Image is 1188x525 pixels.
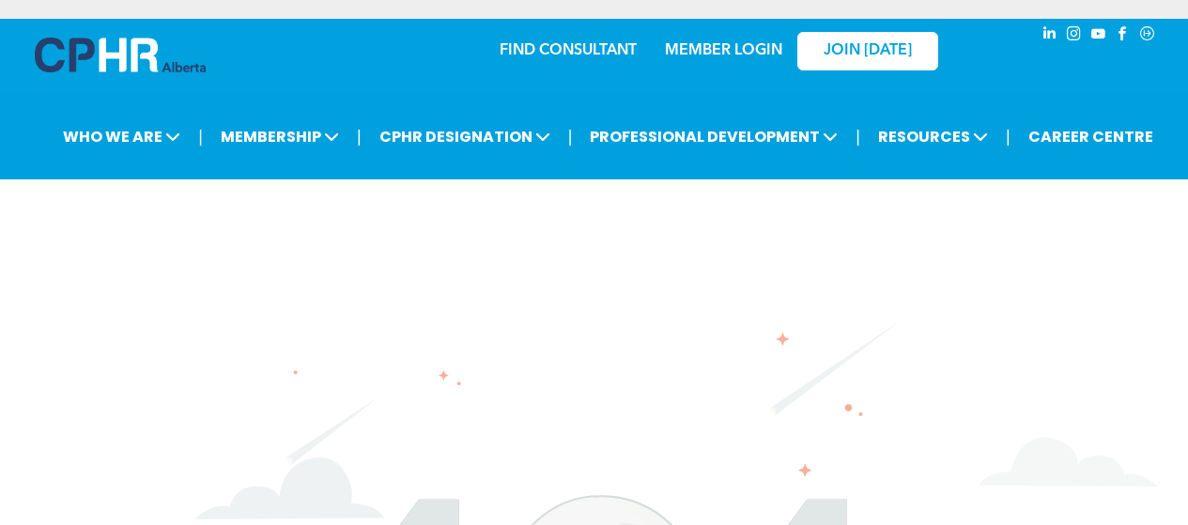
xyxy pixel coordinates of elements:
[374,119,556,154] span: CPHR DESIGNATION
[1113,23,1134,49] a: facebook
[1088,23,1109,49] a: youtube
[1064,23,1085,49] a: instagram
[198,117,203,156] li: |
[872,119,994,154] span: RESOURCES
[1023,119,1159,154] a: CAREER CENTRE
[797,32,938,70] a: JOIN [DATE]
[1040,23,1060,49] a: linkedin
[500,43,637,58] a: FIND CONSULTANT
[1006,117,1011,156] li: |
[215,119,345,154] span: MEMBERSHIP
[568,117,573,156] li: |
[665,43,782,58] a: MEMBER LOGIN
[57,119,186,154] span: WHO WE ARE
[1137,23,1158,49] a: Social network
[35,38,206,72] img: A blue and white logo for cp alberta
[856,117,860,156] li: |
[824,42,912,60] span: JOIN [DATE]
[357,117,362,156] li: |
[584,119,843,154] span: PROFESSIONAL DEVELOPMENT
